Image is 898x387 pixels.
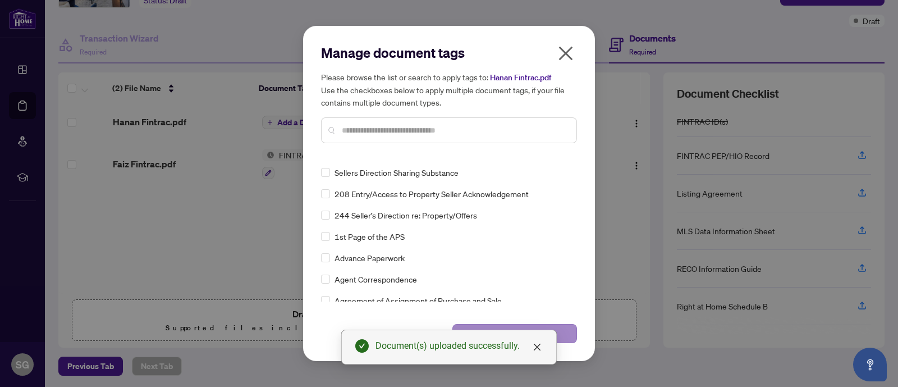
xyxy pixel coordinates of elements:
[355,339,369,353] span: check-circle
[335,252,405,264] span: Advance Paperwork
[557,44,575,62] span: close
[335,188,529,200] span: 208 Entry/Access to Property Seller Acknowledgement
[335,294,502,307] span: Agreement of Assignment of Purchase and Sale
[335,166,459,179] span: Sellers Direction Sharing Substance
[335,273,417,285] span: Agent Correspondence
[452,324,577,343] button: Save
[371,325,396,343] span: Cancel
[490,72,551,83] span: Hanan Fintrac.pdf
[533,343,542,352] span: close
[335,230,405,243] span: 1st Page of the APS
[853,348,887,381] button: Open asap
[531,341,543,353] a: Close
[321,324,446,343] button: Cancel
[321,71,577,108] h5: Please browse the list or search to apply tags to: Use the checkboxes below to apply multiple doc...
[335,209,477,221] span: 244 Seller’s Direction re: Property/Offers
[506,325,524,343] span: Save
[321,44,577,62] h2: Manage document tags
[375,339,543,353] div: Document(s) uploaded successfully.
